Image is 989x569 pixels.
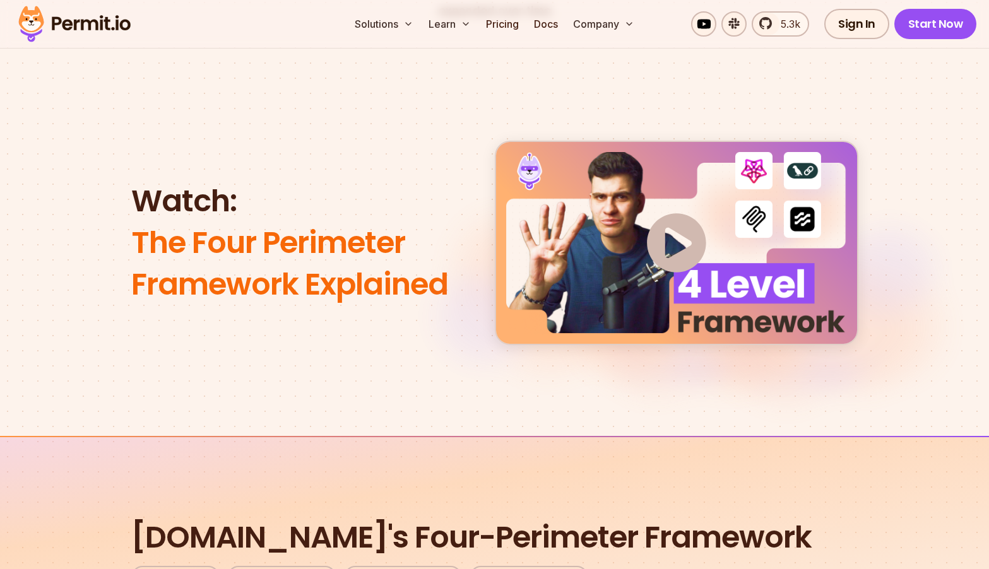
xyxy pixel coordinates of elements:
[824,9,889,39] a: Sign In
[131,222,465,305] span: The Four Perimeter Framework Explained
[131,517,858,558] h2: [DOMAIN_NAME]'s Four-Perimeter Framework
[423,11,476,37] button: Learn
[481,11,524,37] a: Pricing
[13,3,136,45] img: Permit logo
[894,9,977,39] a: Start Now
[752,11,809,37] a: 5.3k
[350,11,418,37] button: Solutions
[131,180,465,305] h2: Watch:
[568,11,639,37] button: Company
[773,16,800,32] span: 5.3k
[529,11,563,37] a: Docs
